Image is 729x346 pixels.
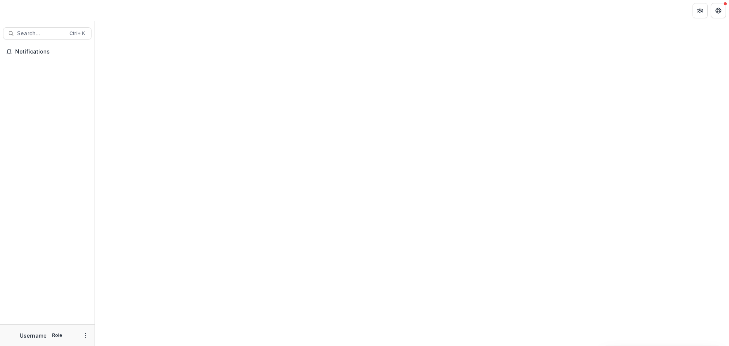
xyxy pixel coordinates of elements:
div: Ctrl + K [68,29,87,38]
button: Search... [3,27,92,39]
span: Search... [17,30,65,37]
p: Username [20,332,47,340]
p: Role [50,332,65,339]
button: More [81,331,90,340]
span: Notifications [15,49,88,55]
button: Get Help [711,3,726,18]
nav: breadcrumb [98,5,130,16]
button: Notifications [3,46,92,58]
button: Partners [693,3,708,18]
